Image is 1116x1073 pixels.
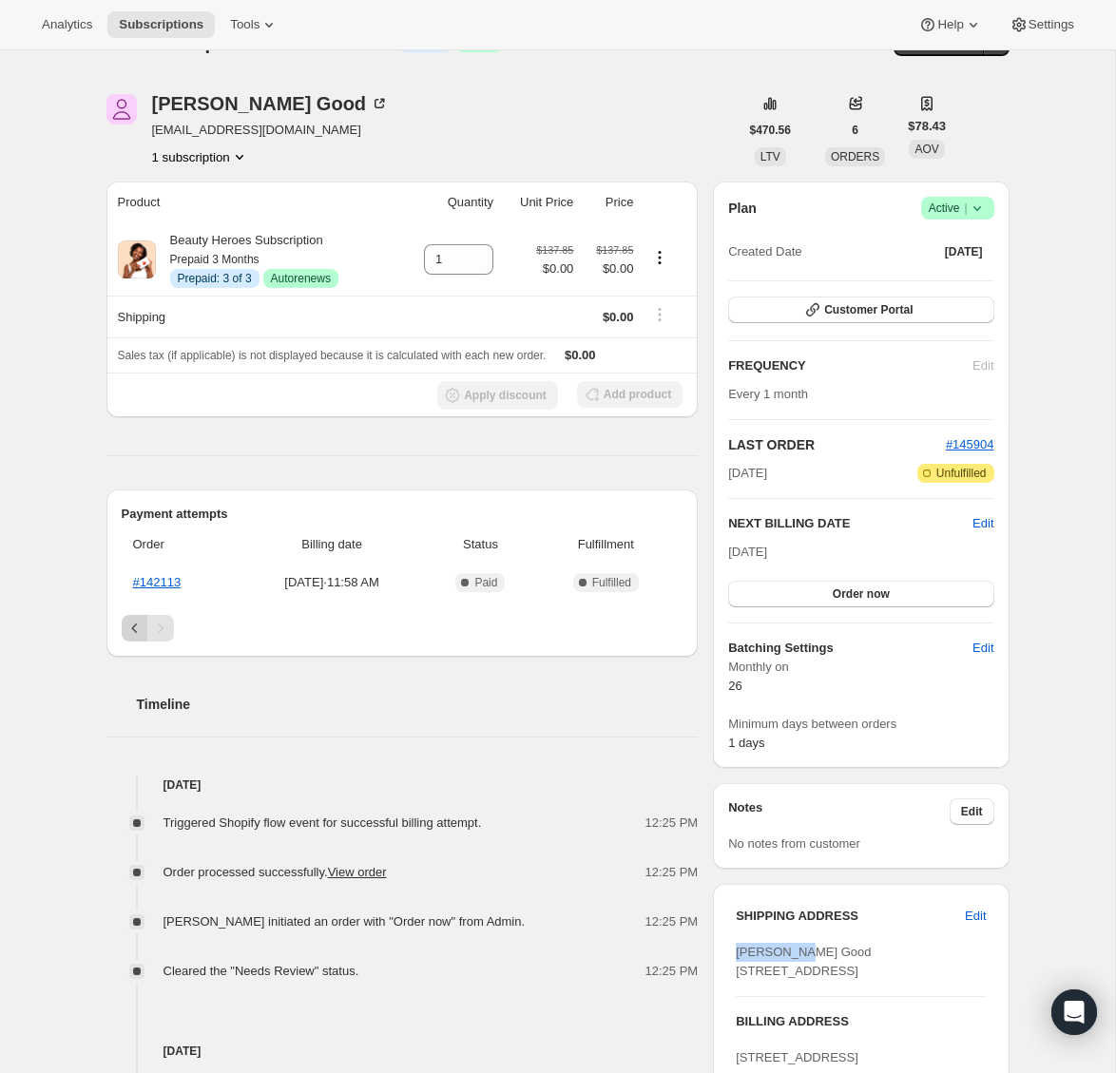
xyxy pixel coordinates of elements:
[831,150,879,163] span: ORDERS
[645,962,699,981] span: 12:25 PM
[961,804,983,819] span: Edit
[936,466,987,481] span: Unfulfilled
[499,182,579,223] th: Unit Price
[728,464,767,483] span: [DATE]
[736,1050,858,1064] span: [STREET_ADDRESS]
[585,259,633,278] span: $0.00
[728,242,801,261] span: Created Date
[474,575,497,590] span: Paid
[728,736,764,750] span: 1 days
[432,535,529,554] span: Status
[945,244,983,259] span: [DATE]
[833,586,890,602] span: Order now
[965,907,986,926] span: Edit
[728,679,741,693] span: 26
[122,615,683,642] nav: Pagination
[106,776,699,795] h4: [DATE]
[596,244,633,256] small: $137.85
[961,633,1005,663] button: Edit
[645,247,675,268] button: Product actions
[219,11,290,38] button: Tools
[914,143,938,156] span: AOV
[728,545,767,559] span: [DATE]
[739,117,802,144] button: $470.56
[824,302,913,317] span: Customer Portal
[156,231,338,288] div: Beauty Heroes Subscription
[579,182,639,223] th: Price
[645,863,699,882] span: 12:25 PM
[840,117,870,144] button: 6
[536,259,573,278] span: $0.00
[178,271,252,286] span: Prepaid: 3 of 3
[950,798,994,825] button: Edit
[230,17,260,32] span: Tools
[122,615,148,642] button: Previous
[152,147,249,166] button: Product actions
[137,695,699,714] h2: Timeline
[30,11,104,38] button: Analytics
[118,240,156,278] img: product img
[592,575,631,590] span: Fulfilled
[118,349,547,362] span: Sales tax (if applicable) is not displayed because it is calculated with each new order.
[933,239,994,265] button: [DATE]
[1029,17,1074,32] span: Settings
[42,17,92,32] span: Analytics
[603,310,634,324] span: $0.00
[728,356,972,375] h2: FREQUENCY
[750,123,791,138] span: $470.56
[164,964,359,978] span: Cleared the "Needs Review" status.
[728,297,993,323] button: Customer Portal
[760,150,780,163] span: LTV
[170,253,260,266] small: Prepaid 3 Months
[852,123,858,138] span: 6
[536,244,573,256] small: $137.85
[164,865,387,879] span: Order processed successfully.
[728,514,972,533] h2: NEXT BILLING DATE
[736,945,871,978] span: [PERSON_NAME] Good [STREET_ADDRESS]
[133,575,182,589] a: #142113
[106,182,400,223] th: Product
[736,1012,986,1031] h3: BILLING ADDRESS
[728,639,972,658] h6: Batching Settings
[998,11,1086,38] button: Settings
[907,11,993,38] button: Help
[107,11,215,38] button: Subscriptions
[645,814,699,833] span: 12:25 PM
[271,271,331,286] span: Autorenews
[106,94,137,125] span: Aimee Good
[399,182,499,223] th: Quantity
[736,907,965,926] h3: SHIPPING ADDRESS
[728,435,946,454] h2: LAST ORDER
[645,304,675,325] button: Shipping actions
[908,117,946,136] span: $78.43
[728,715,993,734] span: Minimum days between orders
[972,514,993,533] button: Edit
[929,199,987,218] span: Active
[565,348,596,362] span: $0.00
[152,94,390,113] div: [PERSON_NAME] Good
[106,296,400,337] th: Shipping
[964,201,967,216] span: |
[1051,989,1097,1035] div: Open Intercom Messenger
[243,573,421,592] span: [DATE] · 11:58 AM
[152,121,390,140] span: [EMAIL_ADDRESS][DOMAIN_NAME]
[728,581,993,607] button: Order now
[645,912,699,931] span: 12:25 PM
[937,17,963,32] span: Help
[164,914,526,929] span: [PERSON_NAME] initiated an order with "Order now" from Admin.
[728,798,950,825] h3: Notes
[328,865,387,879] a: View order
[972,639,993,658] span: Edit
[728,658,993,677] span: Monthly on
[164,815,482,830] span: Triggered Shopify flow event for successful billing attempt.
[122,524,238,565] th: Order
[953,901,997,931] button: Edit
[541,535,672,554] span: Fulfillment
[728,836,860,851] span: No notes from customer
[946,437,994,451] a: #145904
[728,199,757,218] h2: Plan
[119,17,203,32] span: Subscriptions
[243,535,421,554] span: Billing date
